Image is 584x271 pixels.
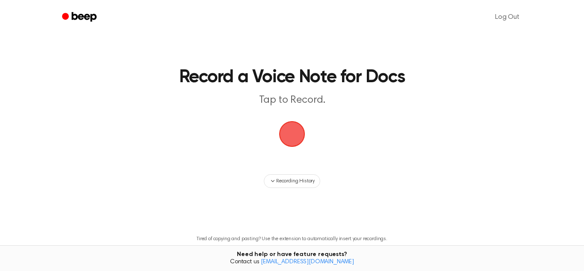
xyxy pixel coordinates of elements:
img: Beep Logo [279,121,305,147]
a: [EMAIL_ADDRESS][DOMAIN_NAME] [261,259,354,265]
a: Log Out [487,7,528,27]
p: Tap to Record. [128,93,456,107]
span: Recording History [276,177,315,185]
h1: Record a Voice Note for Docs [92,68,492,86]
p: Tired of copying and pasting? Use the extension to automatically insert your recordings. [197,236,387,242]
a: Beep [56,9,104,26]
span: Contact us [5,259,579,266]
button: Recording History [264,174,320,188]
